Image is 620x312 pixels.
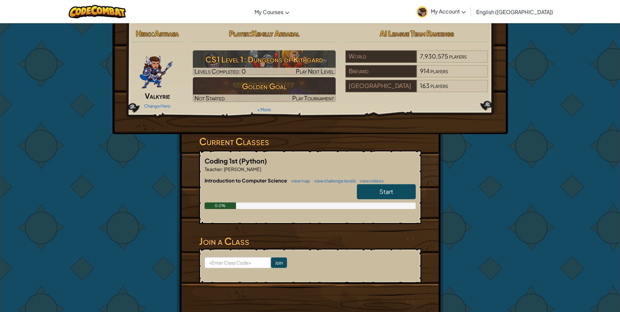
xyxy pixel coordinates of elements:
[380,29,454,38] span: AI League Team Rankings
[431,8,466,15] span: My Account
[257,107,271,112] a: + More
[249,29,252,38] span: :
[417,7,427,17] img: avatar
[154,29,179,38] span: Astraea
[152,29,154,38] span: :
[288,178,310,183] a: view map
[420,67,429,75] span: 914
[199,234,421,249] h3: Join a Class
[239,157,267,165] span: (Python)
[144,103,171,109] a: Change Hero
[345,86,488,94] a: [GEOGRAPHIC_DATA]163players
[292,94,334,102] span: Play Tournament
[413,1,469,22] a: My Account
[205,202,236,209] div: 0.0%
[193,77,336,102] img: Golden Goal
[139,50,173,90] img: ValkyriePose.png
[229,29,249,38] span: Player
[205,177,288,183] span: Introduction to Computer Science
[193,50,336,75] a: Play Next Level
[473,3,556,21] a: English ([GEOGRAPHIC_DATA])
[255,9,283,15] span: My Courses
[252,29,299,38] span: Kemilly Arrabal
[199,134,421,149] h3: Current Classes
[205,157,239,165] span: Coding 1st
[251,3,293,21] a: My Courses
[449,52,467,60] span: players
[193,77,336,102] a: Golden GoalNot StartedPlay Tournament
[420,82,429,89] span: 163
[194,67,246,75] span: Levels Completed: 0
[345,57,488,64] a: World7,930,575players
[311,178,356,183] a: view challenge levels
[205,257,271,268] input: <Enter Class Code>
[136,29,152,38] span: Hero
[193,52,336,67] h3: CS1 Level 1: Dungeons of Kithgard
[430,82,448,89] span: players
[345,71,488,79] a: Brevard914players
[69,5,126,18] img: CodeCombat logo
[194,94,225,102] span: Not Started
[205,166,222,172] span: Teacher
[193,79,336,94] h3: Golden Goal
[345,50,417,63] div: World
[271,257,287,268] input: Join
[193,50,336,75] img: CS1 Level 1: Dungeons of Kithgard
[223,166,261,172] span: [PERSON_NAME]
[379,188,393,195] span: Start
[145,91,170,100] span: Valkyrie
[357,178,384,183] a: view videos
[476,9,553,15] span: English ([GEOGRAPHIC_DATA])
[345,80,417,92] div: [GEOGRAPHIC_DATA]
[222,166,223,172] span: :
[296,67,334,75] span: Play Next Level
[420,52,448,60] span: 7,930,575
[430,67,448,75] span: players
[345,65,417,78] div: Brevard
